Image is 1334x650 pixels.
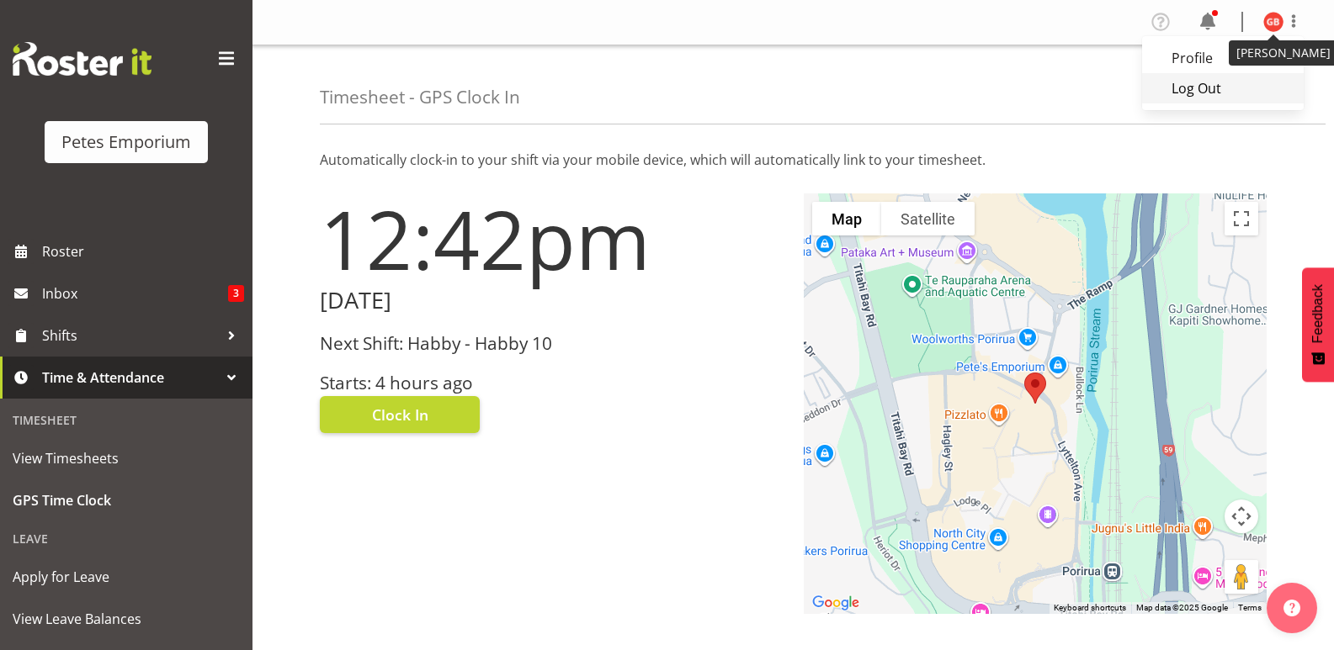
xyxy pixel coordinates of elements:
[320,334,784,353] h3: Next Shift: Habby - Habby 10
[372,404,428,425] span: Clock In
[1263,12,1284,32] img: gillian-byford11184.jpg
[61,129,191,155] div: Petes Emporium
[320,396,480,433] button: Clock In
[320,288,784,314] h2: [DATE]
[881,202,975,235] button: Show satellite imagery
[1238,603,1262,612] a: Terms (opens in new tab)
[812,202,881,235] button: Show street map
[1142,73,1304,103] a: Log Out
[1225,202,1258,235] button: Toggle fullscreen view
[4,437,248,479] a: View Timesheets
[1225,499,1258,533] button: Map camera controls
[4,403,248,437] div: Timesheet
[320,87,520,107] h4: Timesheet - GPS Clock In
[808,592,864,614] a: Open this area in Google Maps (opens a new window)
[42,365,219,390] span: Time & Attendance
[1136,603,1228,612] span: Map data ©2025 Google
[13,488,240,513] span: GPS Time Clock
[320,373,784,393] h3: Starts: 4 hours ago
[320,193,784,284] h1: 12:42pm
[42,281,228,306] span: Inbox
[13,606,240,632] span: View Leave Balances
[13,564,240,589] span: Apply for Leave
[4,479,248,521] a: GPS Time Clock
[1310,284,1326,343] span: Feedback
[1302,267,1334,382] button: Feedback - Show survey
[808,592,864,614] img: Google
[1225,560,1258,594] button: Drag Pegman onto the map to open Street View
[42,323,219,348] span: Shifts
[1054,602,1126,614] button: Keyboard shortcuts
[228,285,244,302] span: 3
[4,598,248,640] a: View Leave Balances
[13,446,240,471] span: View Timesheets
[1284,600,1300,616] img: help-xxl-2.png
[42,239,244,264] span: Roster
[320,150,1267,170] p: Automatically clock-in to your shift via your mobile device, which will automatically link to you...
[4,556,248,598] a: Apply for Leave
[1142,43,1304,73] a: Profile
[4,521,248,556] div: Leave
[13,42,151,76] img: Rosterit website logo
